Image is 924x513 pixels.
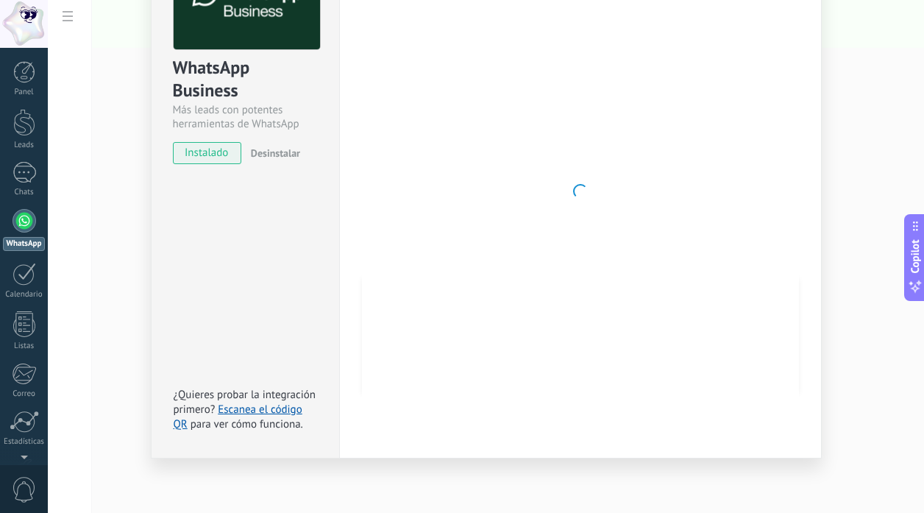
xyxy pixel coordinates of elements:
[3,437,46,447] div: Estadísticas
[3,237,45,251] div: WhatsApp
[3,88,46,97] div: Panel
[3,342,46,351] div: Listas
[3,141,46,150] div: Leads
[174,388,316,417] span: ¿Quieres probar la integración primero?
[908,240,923,274] span: Copilot
[173,103,318,131] div: Más leads con potentes herramientas de WhatsApp
[251,146,300,160] span: Desinstalar
[173,56,318,103] div: WhatsApp Business
[3,290,46,300] div: Calendario
[3,188,46,197] div: Chats
[191,417,303,431] span: para ver cómo funciona.
[174,142,241,164] span: instalado
[245,142,300,164] button: Desinstalar
[174,403,302,431] a: Escanea el código QR
[3,389,46,399] div: Correo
